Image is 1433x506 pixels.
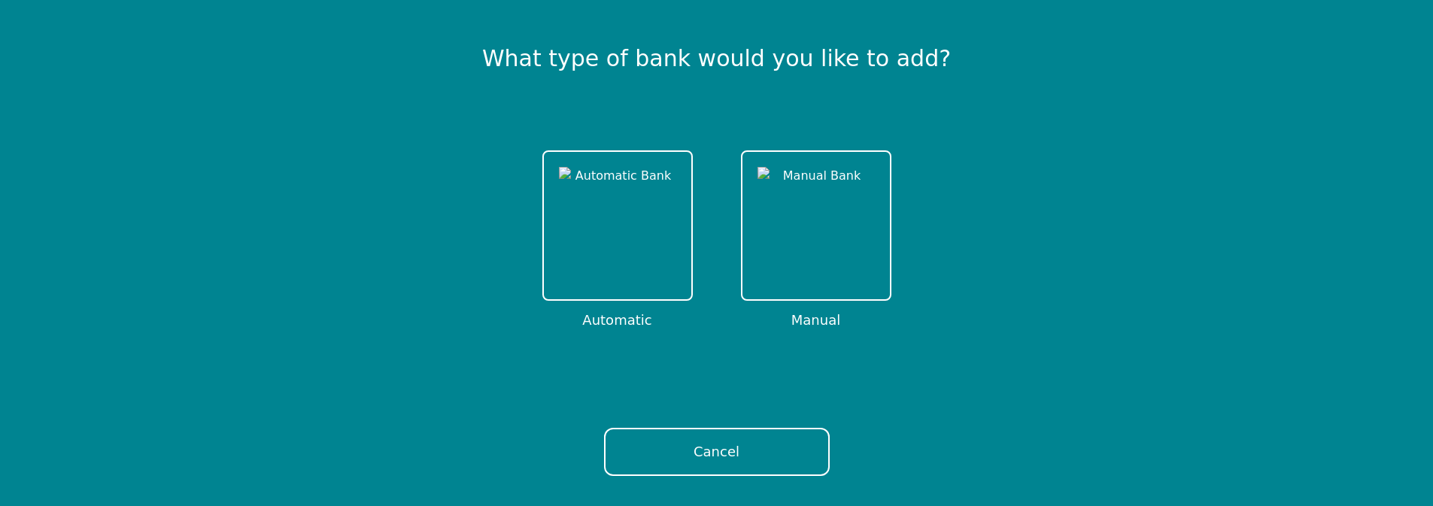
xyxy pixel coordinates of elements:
img: Manual Bank [757,167,875,284]
button: Cancel [604,428,830,476]
h1: What type of bank would you like to add? [482,45,951,72]
span: Manual [791,310,840,331]
img: Automatic Bank [559,167,676,284]
span: Automatic [582,310,651,331]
